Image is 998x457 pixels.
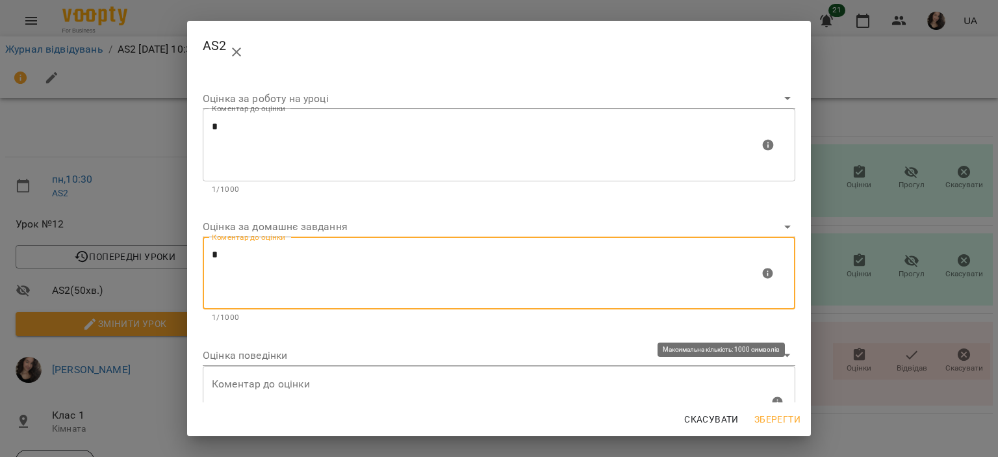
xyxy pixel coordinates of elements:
[679,408,744,431] button: Скасувати
[749,408,806,431] button: Зберегти
[212,311,786,324] p: 1/1000
[754,411,800,427] span: Зберегти
[221,36,252,68] button: close
[203,109,795,196] div: Максимальна кількість: 1000 символів
[212,183,786,196] p: 1/1000
[203,31,795,62] h2: AS2
[203,237,795,324] div: Максимальна кількість: 1000 символів
[684,411,739,427] span: Скасувати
